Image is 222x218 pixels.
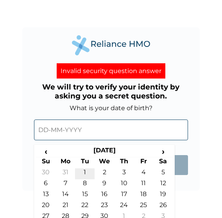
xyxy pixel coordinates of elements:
[57,63,165,79] div: Invalid security question answer
[75,168,95,179] td: 1
[134,157,153,168] th: Fr
[55,190,75,201] td: 14
[70,104,152,112] label: What is your date of birth?
[36,201,55,212] td: 20
[134,190,153,201] td: 18
[114,190,134,201] td: 17
[55,147,153,157] th: [DATE]
[95,190,114,201] td: 16
[75,157,95,168] th: Tu
[153,157,173,168] th: Sa
[114,168,134,179] td: 3
[134,168,153,179] td: 4
[36,190,55,201] td: 13
[55,201,75,212] td: 21
[95,201,114,212] td: 23
[36,168,55,179] td: 30
[114,179,134,190] td: 10
[114,201,134,212] td: 24
[75,201,95,212] td: 22
[153,147,173,156] span: ›
[55,168,75,179] td: 31
[55,157,75,168] th: Mo
[153,179,173,190] td: 12
[153,190,173,201] td: 19
[134,201,153,212] td: 25
[72,35,150,55] img: Reliance Health's Logo
[134,179,153,190] td: 11
[55,179,75,190] td: 7
[153,201,173,212] td: 26
[34,120,188,140] input: DD-MM-YYYY
[153,168,173,179] td: 5
[36,147,55,156] span: ‹
[95,157,114,168] th: We
[36,157,55,168] th: Su
[75,190,95,201] td: 15
[114,157,134,168] th: Th
[95,179,114,190] td: 9
[36,179,55,190] td: 6
[95,168,114,179] td: 2
[75,179,95,190] td: 8
[34,82,188,100] h3: We will try to verify your identity by asking you a secret question.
